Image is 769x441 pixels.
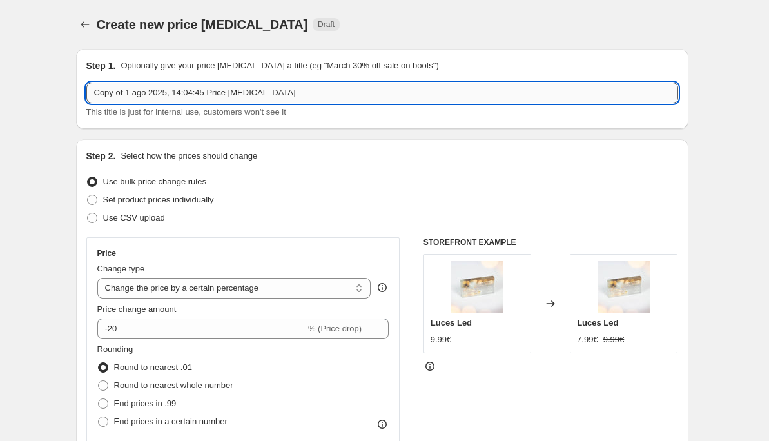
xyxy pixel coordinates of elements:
[97,304,177,314] span: Price change amount
[97,318,306,339] input: -15
[114,362,192,372] span: Round to nearest .01
[103,177,206,186] span: Use bulk price change rules
[121,59,438,72] p: Optionally give your price [MEDICAL_DATA] a title (eg "March 30% off sale on boots")
[577,318,618,328] span: Luces Led
[97,264,145,273] span: Change type
[603,333,625,346] strike: 9.99€
[451,261,503,313] img: luces-led-1328914_80x.jpg
[76,15,94,34] button: Price change jobs
[103,195,214,204] span: Set product prices individually
[86,150,116,162] h2: Step 2.
[114,398,177,408] span: End prices in .99
[86,107,286,117] span: This title is just for internal use, customers won't see it
[423,237,678,248] h6: STOREFRONT EXAMPLE
[103,213,165,222] span: Use CSV upload
[431,333,452,346] div: 9.99€
[86,59,116,72] h2: Step 1.
[114,416,228,426] span: End prices in a certain number
[121,150,257,162] p: Select how the prices should change
[97,344,133,354] span: Rounding
[114,380,233,390] span: Round to nearest whole number
[318,19,335,30] span: Draft
[97,17,308,32] span: Create new price [MEDICAL_DATA]
[86,83,678,103] input: 30% off holiday sale
[376,281,389,294] div: help
[308,324,362,333] span: % (Price drop)
[598,261,650,313] img: luces-led-1328914_80x.jpg
[577,333,598,346] div: 7.99€
[97,248,116,259] h3: Price
[431,318,472,328] span: Luces Led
